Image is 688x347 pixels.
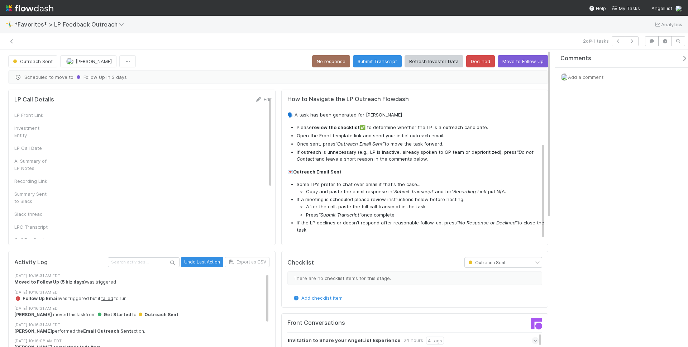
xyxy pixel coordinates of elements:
[8,55,57,67] button: Outreach Sent
[14,322,275,328] div: [DATE] 10:16:31 AM EDT
[561,73,568,81] img: avatar_218ae7b5-dcd5-4ccc-b5d5-7cc00ae2934f.png
[288,337,401,344] strong: Invitation to Share your AngelList Experience
[306,188,545,195] li: Copy and paste the email response in and for put N/A.
[225,257,269,267] button: Export as CSV
[60,55,116,67] button: [PERSON_NAME]
[14,289,275,295] div: [DATE] 10:16:31 AM EDT
[287,96,545,103] h5: How to Navigate the LP Outreach Flowdash
[14,157,50,172] div: AI Summary of LP Notes
[654,20,682,29] a: Analytics
[451,189,488,194] em: "Recording Link"
[293,295,343,301] a: Add checklist item
[14,279,86,285] strong: Moved to Follow Up (5 biz days)
[392,189,435,194] em: "Submit Transcript"
[297,149,545,163] li: If outreach is unnecessary (e.g., LP is inactive, already spoken to GP team or deprioritized), pr...
[14,190,50,205] div: Summary Sent to Slack
[11,58,53,64] span: Outreach Sent
[14,259,106,266] h5: Activity Log
[14,296,126,301] span: was triggered but it to run
[14,279,275,285] div: was triggered
[531,318,542,329] img: front-logo-b4b721b83371efbadf0a.svg
[14,177,50,185] div: Recording Link
[14,144,50,152] div: LP Call Date
[14,21,128,28] span: *Favorites* > LP Feedback Outreach
[287,168,545,176] p: 💌 :
[138,312,178,317] span: Outreach Sent
[319,212,361,218] em: “Submit Transcript”
[353,55,402,67] button: Submit Transcript
[83,328,131,334] strong: Email Outreach Sent
[297,181,545,195] li: Some LP's prefer to chat over email if that's the case...
[14,111,50,119] div: LP Front Link
[14,73,542,81] span: Scheduled to move to in 3 days
[297,196,545,218] li: If a meeting is scheduled please review instructions below before hosting.
[76,58,112,64] span: [PERSON_NAME]
[651,5,672,11] span: AngelList
[498,55,548,67] button: Move to Follow Up
[306,211,545,219] li: Press once complete.
[306,203,545,210] li: After the call, paste the full call transcript in the task
[297,132,545,139] li: Open the Front template link and send your initial outreach email.
[426,337,444,344] div: 4 tags
[14,328,275,334] div: performed the action.
[6,2,53,14] img: logo-inverted-e16ddd16eac7371096b0.svg
[6,21,13,27] span: 🤸‍♂️
[14,124,50,139] div: Investment Entity
[14,210,50,218] div: Slack thread
[97,312,131,317] span: Get Started
[405,55,463,67] button: Refresh Investor Data
[287,271,543,285] div: There are no checklist items for this stage.
[23,296,59,301] strong: Follow Up Email
[14,223,50,230] div: LPC Transcript
[14,305,275,312] div: [DATE] 10:16:31 AM EDT
[14,236,50,251] div: Call Feedback (Brief)
[14,273,275,279] div: [DATE] 10:16:31 AM EDT
[14,328,52,334] strong: [PERSON_NAME]
[675,5,682,12] img: avatar_218ae7b5-dcd5-4ccc-b5d5-7cc00ae2934f.png
[66,58,73,65] img: avatar_218ae7b5-dcd5-4ccc-b5d5-7cc00ae2934f.png
[560,55,591,62] span: Comments
[403,337,423,344] div: 24 hours
[612,5,640,11] span: My Tasks
[255,96,272,102] a: Edit
[101,296,113,301] a: failed
[14,312,52,317] strong: [PERSON_NAME]
[287,111,545,119] p: 🗣️ A task has been generated for [PERSON_NAME]
[568,74,607,80] span: Add a comment...
[335,141,384,147] em: "Outreach Email Sent”
[181,257,223,267] button: Undo Last Action
[297,141,545,148] li: Once sent, press to move the task forward.
[297,219,545,233] li: If the LP declines or doesn’t respond after reasonable follow-up, press to close the task.
[612,5,640,12] a: My Tasks
[287,259,314,266] h5: Checklist
[466,55,495,67] button: Declined
[293,169,341,175] strong: Outreach Email Sent
[297,124,545,131] li: Please ✅ to determine whether the LP is a outreach candidate.
[457,220,517,225] em: “No Response or Declined”
[583,37,609,44] span: 2 of 41 tasks
[14,312,275,318] div: moved this task from to
[312,55,350,67] button: No response
[108,257,180,267] input: Search activities...
[75,74,105,80] span: Follow Up
[312,124,360,130] strong: review the checklist
[14,338,275,344] div: [DATE] 10:16:08 AM EDT
[589,5,606,12] div: Help
[287,319,410,327] h5: Front Conversations
[467,260,506,265] span: Outreach Sent
[14,96,54,103] h5: LP Call Details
